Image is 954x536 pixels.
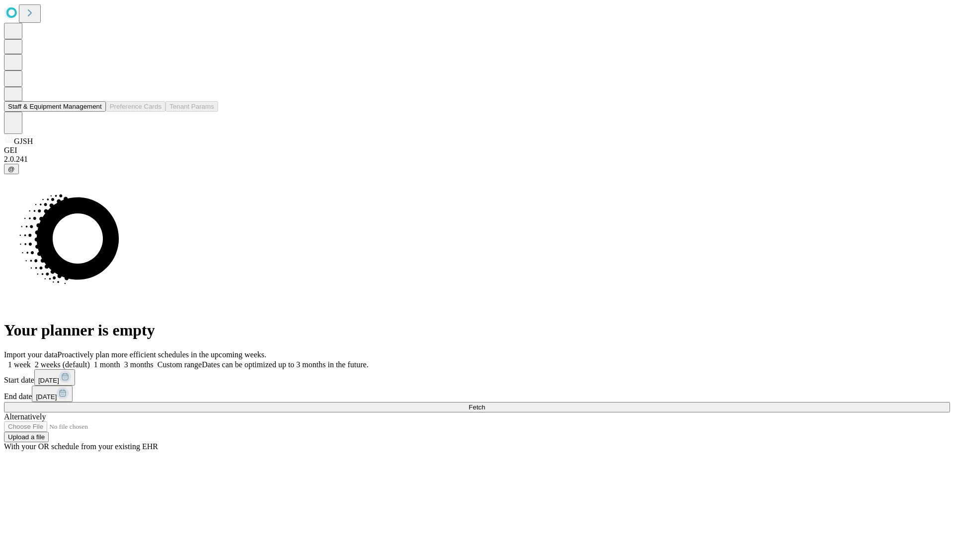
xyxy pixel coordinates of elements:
button: [DATE] [32,386,73,402]
span: [DATE] [36,393,57,401]
button: Preference Cards [106,101,165,112]
div: GEI [4,146,950,155]
div: End date [4,386,950,402]
span: Import your data [4,350,58,359]
button: [DATE] [34,369,75,386]
button: @ [4,164,19,174]
button: Tenant Params [165,101,218,112]
button: Upload a file [4,432,49,442]
span: GJSH [14,137,33,145]
span: Dates can be optimized up to 3 months in the future. [202,360,368,369]
span: Custom range [158,360,202,369]
span: Alternatively [4,412,46,421]
h1: Your planner is empty [4,321,950,339]
span: With your OR schedule from your existing EHR [4,442,158,451]
span: Fetch [469,403,485,411]
span: 3 months [124,360,154,369]
button: Fetch [4,402,950,412]
span: [DATE] [38,377,59,384]
span: 1 week [8,360,31,369]
span: 1 month [94,360,120,369]
span: 2 weeks (default) [35,360,90,369]
button: Staff & Equipment Management [4,101,106,112]
div: Start date [4,369,950,386]
div: 2.0.241 [4,155,950,164]
span: @ [8,165,15,173]
span: Proactively plan more efficient schedules in the upcoming weeks. [58,350,266,359]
